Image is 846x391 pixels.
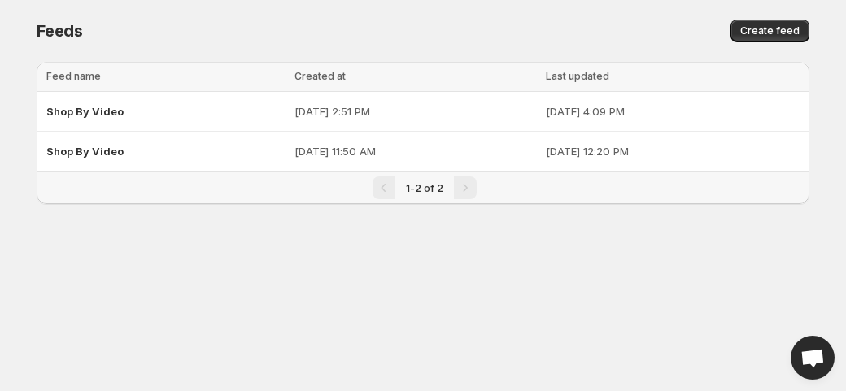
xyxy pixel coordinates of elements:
span: Feed name [46,70,101,82]
span: Feeds [37,21,83,41]
span: Created at [294,70,346,82]
p: [DATE] 4:09 PM [546,103,800,119]
span: Last updated [546,70,609,82]
p: [DATE] 11:50 AM [294,143,535,159]
p: [DATE] 12:20 PM [546,143,800,159]
button: Create feed [730,20,809,42]
nav: Pagination [37,171,809,204]
span: Shop By Video [46,105,124,118]
div: Open chat [791,336,835,380]
span: Shop By Video [46,145,124,158]
span: 1-2 of 2 [406,182,443,194]
span: Create feed [740,24,800,37]
p: [DATE] 2:51 PM [294,103,535,119]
